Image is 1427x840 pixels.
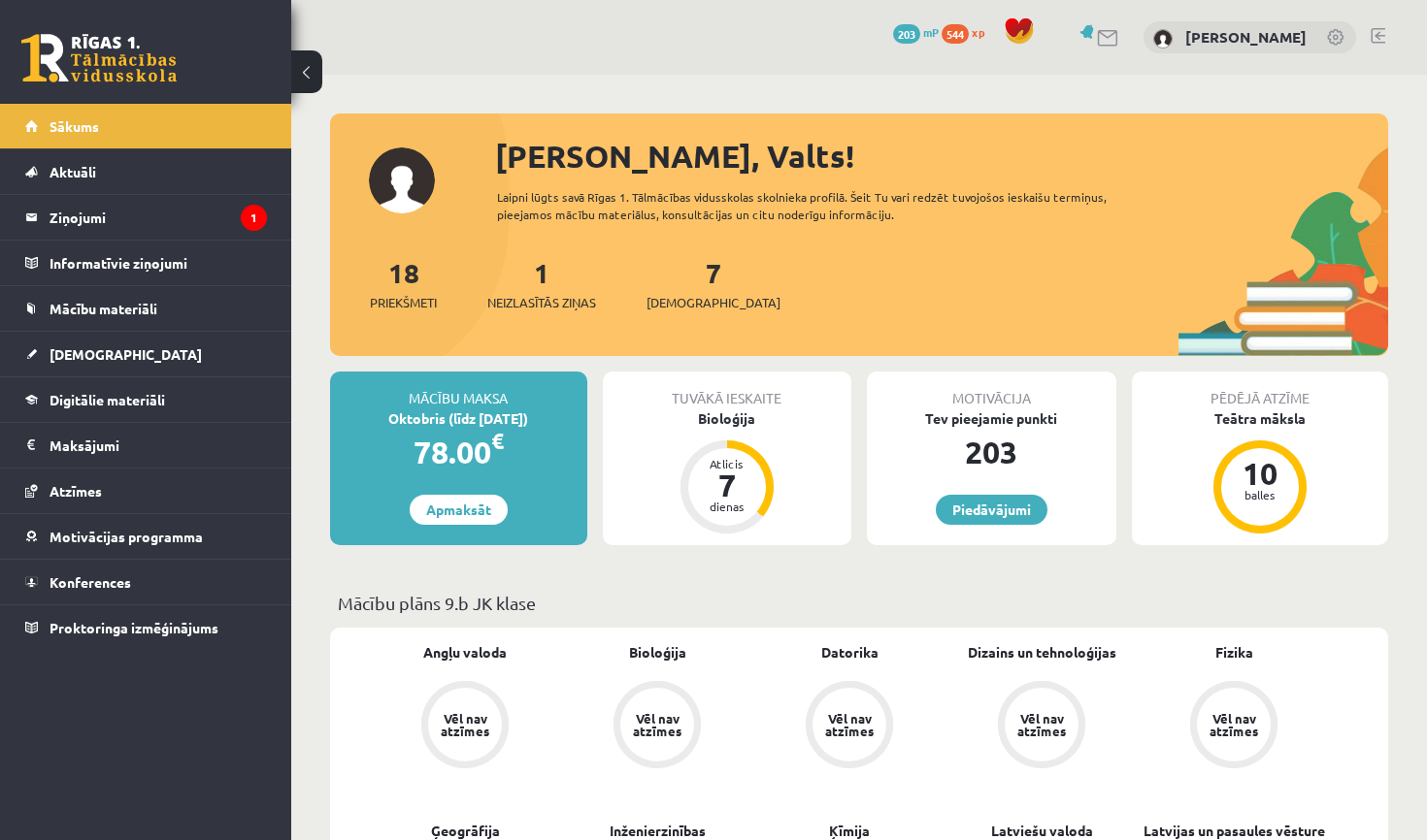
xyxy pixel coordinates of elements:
a: Teātra māksla 10 balles [1132,408,1389,536]
div: Motivācija [867,372,1116,408]
div: 203 [867,429,1116,475]
div: 7 [698,469,756,501]
span: Atzīmes [50,482,102,500]
div: Teātra māksla [1132,408,1389,429]
a: Vēl nav atzīmes [369,681,561,772]
span: xp [972,24,984,40]
div: Mācību maksa [330,372,587,408]
legend: Informatīvie ziņojumi [50,241,267,285]
legend: Maksājumi [50,423,267,468]
div: Tuvākā ieskaite [603,372,852,408]
div: balles [1231,489,1289,501]
a: Ziņojumi1 [25,195,267,240]
span: Priekšmeti [370,293,437,312]
a: 1Neizlasītās ziņas [487,255,596,312]
a: Vēl nav atzīmes [1138,681,1330,772]
span: Motivācijas programma [50,528,203,545]
span: Mācību materiāli [50,300,157,317]
div: Oktobris (līdz [DATE]) [330,408,587,429]
div: Pēdējā atzīme [1132,372,1389,408]
span: Digitālie materiāli [50,391,165,408]
a: [PERSON_NAME] [1185,27,1307,47]
a: 7[DEMOGRAPHIC_DATA] [647,255,780,312]
span: [DEMOGRAPHIC_DATA] [647,293,780,312]
span: Aktuāli [50,163,96,180]
a: Vēl nav atzīmes [753,681,946,772]
div: Vēl nav atzīmes [438,712,492,737]
a: Mācību materiāli [25,286,267,331]
span: Sākums [50,117,99,135]
div: Tev pieejamie punkti [867,408,1116,429]
a: Sākums [25,104,267,148]
img: Valts Skujiņš [1153,29,1173,48]
a: 18Priekšmeti [370,255,437,312]
a: Atzīmes [25,468,267,513]
a: Aktuāli [25,149,267,194]
a: Informatīvie ziņojumi [25,241,267,285]
span: 544 [942,24,969,44]
span: Konferences [50,573,131,591]
a: Motivācijas programma [25,514,267,559]
a: Rīgas 1. Tālmācības vidusskola [21,34,177,82]
i: 1 [241,205,267,231]
div: Vēl nav atzīmes [822,712,877,737]
a: Angļu valoda [423,642,507,662]
a: Vēl nav atzīmes [561,681,753,772]
span: mP [923,24,939,40]
a: Digitālie materiāli [25,377,267,422]
a: Bioloģija Atlicis 7 dienas [603,408,852,536]
div: Atlicis [698,458,756,469]
p: Mācību plāns 9.b JK klase [338,590,1380,616]
span: [DEMOGRAPHIC_DATA] [50,345,202,363]
span: Proktoringa izmēģinājums [50,619,218,636]
a: 203 mP [893,24,939,40]
div: 78.00 [330,429,587,475]
a: Proktoringa izmēģinājums [25,605,267,650]
legend: Ziņojumi [50,195,267,240]
a: Konferences [25,560,267,604]
a: Bioloģija [629,642,686,662]
span: Neizlasītās ziņas [487,293,596,312]
span: 203 [893,24,920,44]
div: [PERSON_NAME], Valts! [495,133,1388,179]
div: Vēl nav atzīmes [1014,712,1069,737]
a: Piedāvājumi [936,495,1047,525]
a: Fizika [1215,642,1253,662]
a: Vēl nav atzīmes [946,681,1138,772]
a: Datorika [821,642,879,662]
a: Apmaksāt [410,495,508,525]
div: Bioloģija [603,408,852,429]
div: Vēl nav atzīmes [630,712,684,737]
div: Laipni lūgts savā Rīgas 1. Tālmācības vidusskolas skolnieka profilā. Šeit Tu vari redzēt tuvojošo... [497,188,1132,223]
span: € [491,427,504,455]
a: Dizains un tehnoloģijas [968,642,1116,662]
div: 10 [1231,458,1289,489]
a: [DEMOGRAPHIC_DATA] [25,332,267,376]
div: dienas [698,501,756,512]
div: Vēl nav atzīmes [1207,712,1261,737]
a: 544 xp [942,24,994,40]
a: Maksājumi [25,423,267,468]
